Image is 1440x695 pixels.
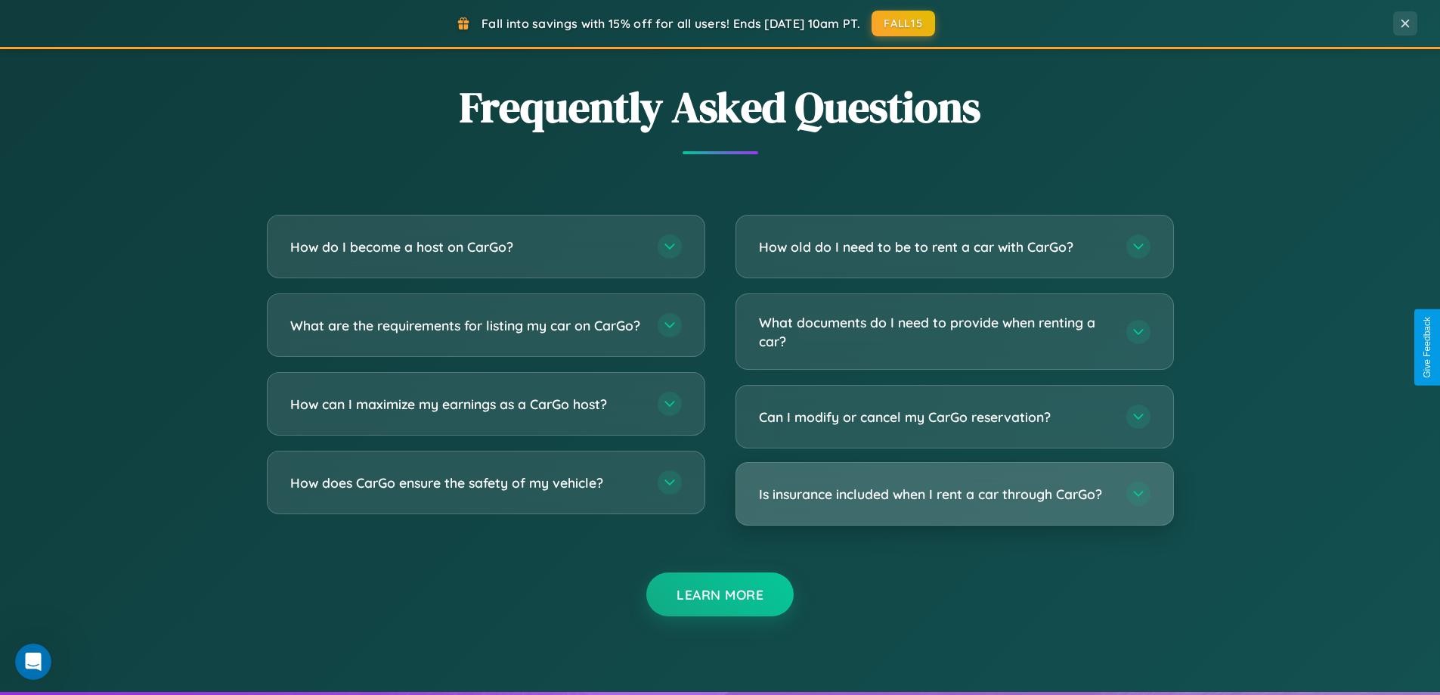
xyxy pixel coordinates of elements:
[290,473,643,492] h3: How does CarGo ensure the safety of my vehicle?
[482,16,860,31] span: Fall into savings with 15% off for all users! Ends [DATE] 10am PT.
[15,644,51,680] iframe: Intercom live chat
[1422,317,1432,378] div: Give Feedback
[759,408,1111,427] h3: Can I modify or cancel my CarGo reservation?
[759,237,1111,256] h3: How old do I need to be to rent a car with CarGo?
[290,237,643,256] h3: How do I become a host on CarGo?
[646,572,794,616] button: Learn More
[872,11,935,36] button: FALL15
[759,313,1111,350] h3: What documents do I need to provide when renting a car?
[267,78,1174,136] h2: Frequently Asked Questions
[290,316,643,335] h3: What are the requirements for listing my car on CarGo?
[759,485,1111,504] h3: Is insurance included when I rent a car through CarGo?
[290,395,643,414] h3: How can I maximize my earnings as a CarGo host?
